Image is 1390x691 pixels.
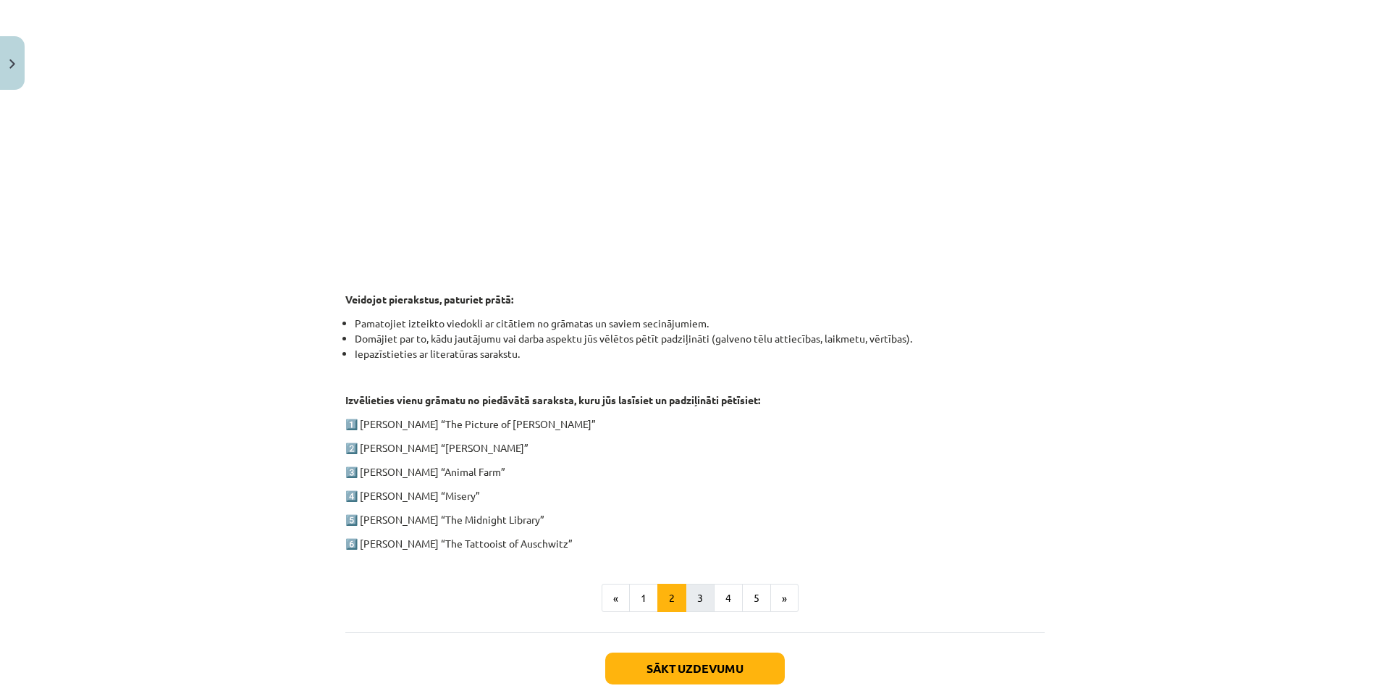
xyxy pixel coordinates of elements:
p: 6️⃣ [PERSON_NAME] “The Tattooist of Auschwitz” [345,536,1045,551]
button: 5 [742,584,771,613]
p: 5️⃣ [PERSON_NAME] “The Midnight Library” [345,512,1045,527]
button: 1 [629,584,658,613]
p: 2️⃣ [PERSON_NAME] “[PERSON_NAME]” [345,440,1045,456]
p: 3️⃣ [PERSON_NAME] “Animal Farm” [345,464,1045,479]
button: 2 [657,584,686,613]
img: icon-close-lesson-0947bae3869378f0d4975bcd49f059093ad1ed9edebbc8119c70593378902aed.svg [9,59,15,69]
button: » [770,584,799,613]
li: Iepazīstieties ar literatūras sarakstu. [355,346,1045,361]
strong: Izvēlieties vienu grāmatu no piedāvātā saraksta, kuru jūs lasīsiet un padziļināti pētīsiet: [345,393,760,406]
button: 4 [714,584,743,613]
button: Sākt uzdevumu [605,653,785,684]
li: Pamatojiet izteikto viedokli ar citātiem no grāmatas un saviem secinājumiem. [355,316,1045,331]
li: Domājiet par to, kādu jautājumu vai darba aspektu jūs vēlētos pētīt padziļināti (galveno tēlu att... [355,331,1045,346]
p: 1️⃣ [PERSON_NAME] “The Picture of [PERSON_NAME]” [345,416,1045,432]
p: 4️⃣ [PERSON_NAME] “Misery” [345,488,1045,503]
strong: Veidojot pierakstus, paturiet prātā: [345,293,513,306]
button: « [602,584,630,613]
nav: Page navigation example [345,584,1045,613]
button: 3 [686,584,715,613]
